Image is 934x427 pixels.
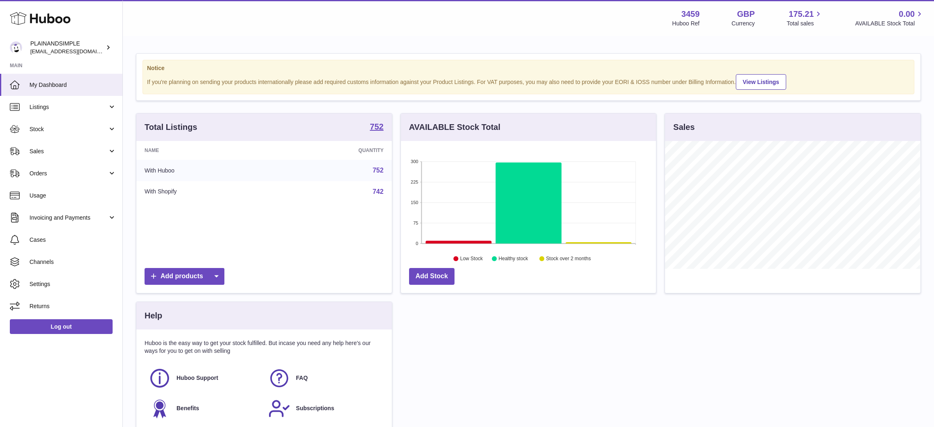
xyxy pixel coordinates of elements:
a: Huboo Support [149,367,260,389]
div: PLAINANDSIMPLE [30,40,104,55]
span: Settings [29,280,116,288]
a: FAQ [268,367,380,389]
span: Subscriptions [296,404,334,412]
a: Benefits [149,397,260,420]
span: Returns [29,302,116,310]
div: If you're planning on sending your products internationally please add required customs informati... [147,73,910,90]
span: Total sales [787,20,823,27]
a: Add products [145,268,224,285]
td: With Huboo [136,160,274,181]
span: FAQ [296,374,308,382]
span: AVAILABLE Stock Total [855,20,924,27]
span: Invoicing and Payments [29,214,108,222]
span: 0.00 [899,9,915,20]
span: My Dashboard [29,81,116,89]
h3: AVAILABLE Stock Total [409,122,500,133]
span: Usage [29,192,116,200]
text: 150 [411,200,418,205]
text: 300 [411,159,418,164]
strong: Notice [147,64,910,72]
strong: GBP [737,9,755,20]
span: Huboo Support [176,374,218,382]
img: internalAdmin-3459@internal.huboo.com [10,41,22,54]
span: 175.21 [789,9,814,20]
div: Currency [732,20,755,27]
span: Benefits [176,404,199,412]
a: 175.21 Total sales [787,9,823,27]
span: Orders [29,170,108,177]
a: 752 [370,123,383,132]
span: Channels [29,258,116,266]
text: Healthy stock [499,256,529,262]
p: Huboo is the easy way to get your stock fulfilled. But incase you need any help here's our ways f... [145,339,384,355]
div: Huboo Ref [672,20,700,27]
span: [EMAIL_ADDRESS][DOMAIN_NAME] [30,48,120,55]
span: Stock [29,125,108,133]
h3: Help [145,310,162,321]
text: 0 [416,241,418,246]
a: Add Stock [409,268,455,285]
span: Cases [29,236,116,244]
a: 0.00 AVAILABLE Stock Total [855,9,924,27]
strong: 3459 [681,9,700,20]
text: Low Stock [460,256,483,262]
a: 742 [373,188,384,195]
a: 752 [373,167,384,174]
h3: Total Listings [145,122,197,133]
h3: Sales [673,122,694,133]
span: Listings [29,103,108,111]
th: Name [136,141,274,160]
a: Subscriptions [268,397,380,420]
text: 75 [413,220,418,225]
th: Quantity [274,141,391,160]
strong: 752 [370,123,383,131]
text: Stock over 2 months [546,256,591,262]
td: With Shopify [136,181,274,202]
span: Sales [29,148,108,155]
a: View Listings [736,74,786,90]
text: 225 [411,179,418,184]
a: Log out [10,319,113,334]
